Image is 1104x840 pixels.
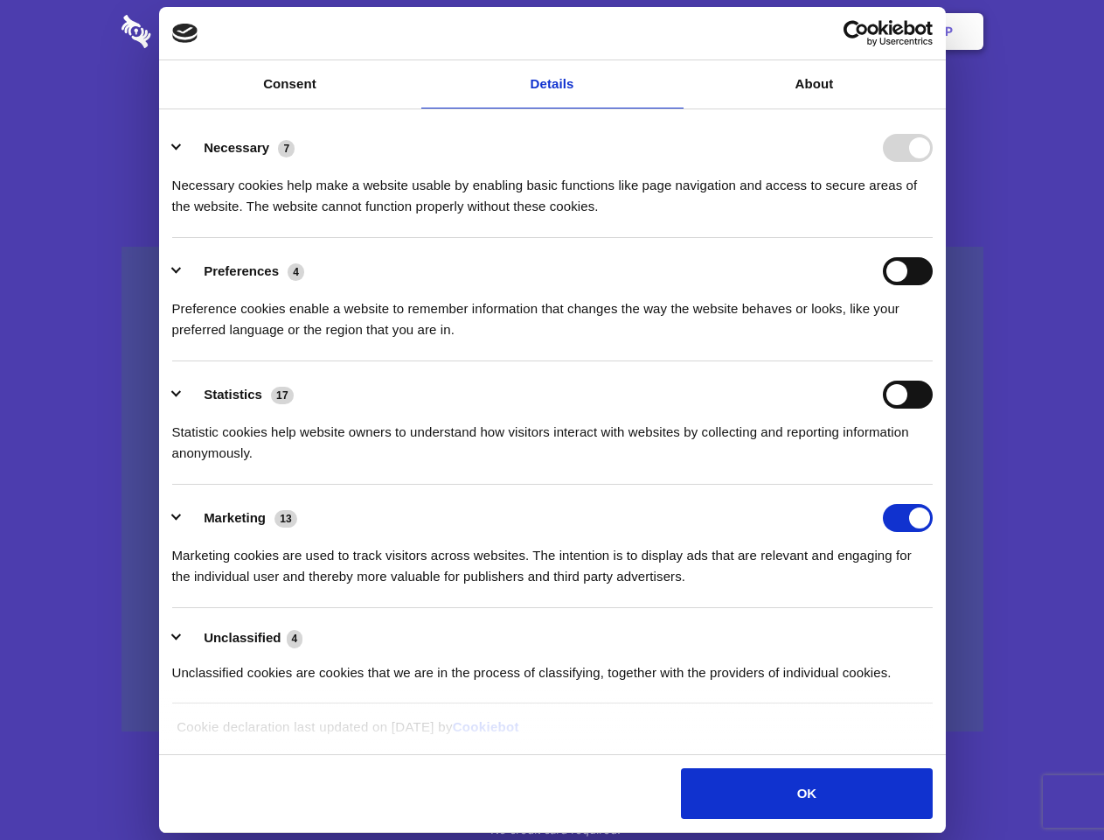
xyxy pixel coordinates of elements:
a: Login [793,4,869,59]
span: 4 [287,630,303,647]
div: Preference cookies enable a website to remember information that changes the way the website beha... [172,285,933,340]
a: Usercentrics Cookiebot - opens in a new window [780,20,933,46]
span: 7 [278,140,295,157]
a: About [684,60,946,108]
label: Statistics [204,387,262,402]
h4: Auto-redaction of sensitive data, encrypted data sharing and self-destructing private chats. Shar... [122,159,983,217]
label: Preferences [204,263,279,278]
label: Necessary [204,140,269,155]
a: Details [421,60,684,108]
div: Necessary cookies help make a website usable by enabling basic functions like page navigation and... [172,162,933,217]
label: Marketing [204,510,266,525]
a: Consent [159,60,421,108]
button: Statistics (17) [172,381,305,409]
a: Cookiebot [453,719,519,734]
a: Wistia video thumbnail [122,247,983,732]
div: Statistic cookies help website owners to understand how visitors interact with websites by collec... [172,409,933,464]
button: Unclassified (4) [172,627,314,649]
button: Marketing (13) [172,504,309,532]
div: Cookie declaration last updated on [DATE] by [163,717,941,751]
span: 17 [271,387,294,404]
span: 4 [288,263,304,281]
iframe: Drift Widget Chat Controller [1017,752,1083,819]
button: Necessary (7) [172,134,306,162]
div: Unclassified cookies are cookies that we are in the process of classifying, together with the pro... [172,649,933,683]
div: Marketing cookies are used to track visitors across websites. The intention is to display ads tha... [172,532,933,587]
img: logo [172,24,198,43]
button: Preferences (4) [172,257,316,285]
a: Contact [709,4,789,59]
a: Pricing [513,4,589,59]
img: logo-wordmark-white-trans-d4663122ce5f474addd5e946df7df03e33cb6a1c49d2221995e7729f52c070b2.svg [122,15,271,48]
h1: Eliminate Slack Data Loss. [122,79,983,142]
button: OK [681,768,932,819]
span: 13 [274,510,297,528]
